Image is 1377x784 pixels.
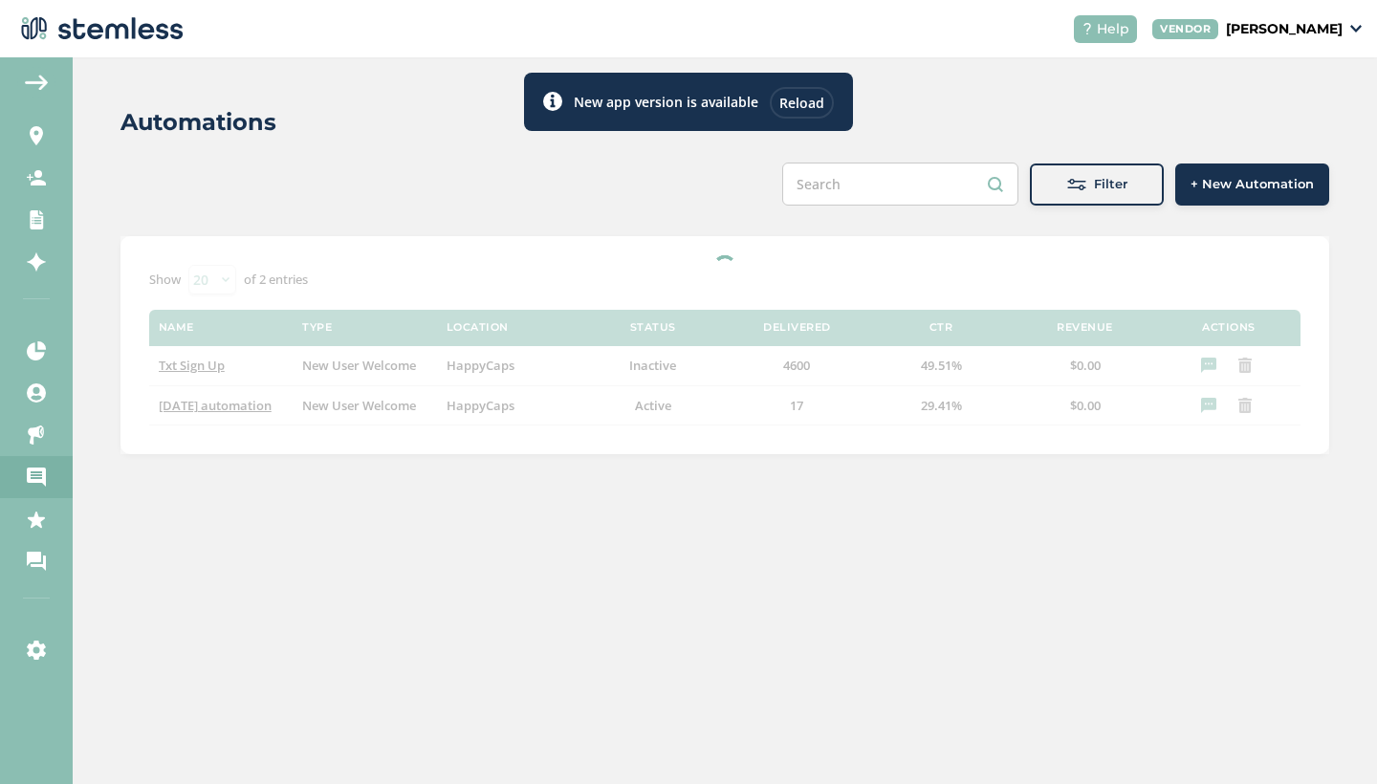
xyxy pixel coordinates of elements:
[1082,23,1093,34] img: icon-help-white-03924b79.svg
[1281,692,1377,784] iframe: Chat Widget
[782,163,1018,206] input: Search
[770,87,834,119] div: Reload
[1097,19,1129,39] span: Help
[25,75,48,90] img: icon-arrow-back-accent-c549486e.svg
[1350,25,1362,33] img: icon_down-arrow-small-66adaf34.svg
[120,105,276,140] h2: Automations
[1191,175,1314,194] span: + New Automation
[1152,19,1218,39] div: VENDOR
[1030,163,1164,206] button: Filter
[1094,175,1127,194] span: Filter
[1226,19,1343,39] p: [PERSON_NAME]
[574,92,758,112] label: New app version is available
[543,92,562,111] img: icon-toast-info-b13014a2.svg
[15,10,184,48] img: logo-dark-0685b13c.svg
[1175,163,1329,206] button: + New Automation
